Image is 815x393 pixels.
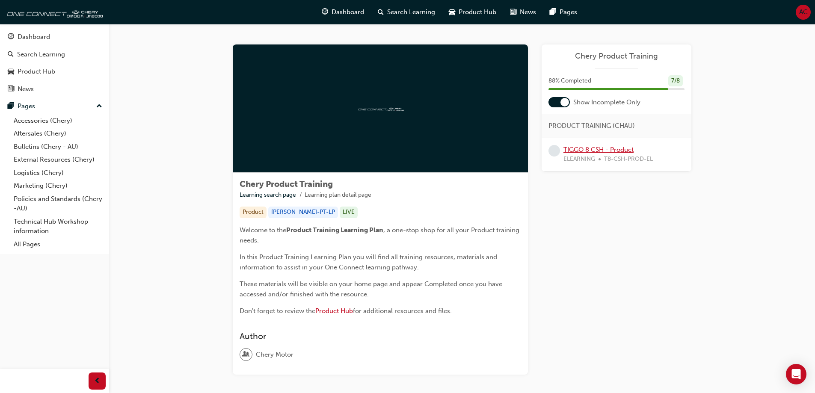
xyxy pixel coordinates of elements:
[332,7,364,17] span: Dashboard
[94,376,101,387] span: prev-icon
[10,166,106,180] a: Logistics (Chery)
[240,179,333,189] span: Chery Product Training
[548,145,560,157] span: learningRecordVerb_NONE-icon
[240,226,286,234] span: Welcome to the
[550,7,556,18] span: pages-icon
[573,98,640,107] span: Show Incomplete Only
[240,331,521,341] h3: Author
[3,81,106,97] a: News
[10,140,106,154] a: Bulletins (Chery - AU)
[510,7,516,18] span: news-icon
[240,226,521,244] span: , a one-stop shop for all your Product training needs.
[449,7,455,18] span: car-icon
[543,3,584,21] a: pages-iconPages
[8,51,14,59] span: search-icon
[3,98,106,114] button: Pages
[668,75,683,87] div: 7 / 8
[340,207,358,218] div: LIVE
[10,238,106,251] a: All Pages
[17,50,65,59] div: Search Learning
[10,192,106,215] a: Policies and Standards (Chery -AU)
[10,179,106,192] a: Marketing (Chery)
[563,146,634,154] a: TIGGO 8 CSH - Product
[357,104,404,112] img: oneconnect
[560,7,577,17] span: Pages
[8,68,14,76] span: car-icon
[243,349,249,360] span: user-icon
[3,64,106,80] a: Product Hub
[10,215,106,238] a: Technical Hub Workshop information
[387,7,435,17] span: Search Learning
[10,114,106,127] a: Accessories (Chery)
[548,121,635,131] span: PRODUCT TRAINING (CHAU)
[442,3,503,21] a: car-iconProduct Hub
[353,307,452,315] span: for additional resources and files.
[8,86,14,93] span: news-icon
[799,7,808,17] span: AC
[3,29,106,45] a: Dashboard
[10,127,106,140] a: Aftersales (Chery)
[3,47,106,62] a: Search Learning
[322,7,328,18] span: guage-icon
[286,226,383,234] span: Product Training Learning Plan
[548,76,591,86] span: 88 % Completed
[520,7,536,17] span: News
[240,253,499,271] span: In this Product Training Learning Plan you will find all training resources, materials and inform...
[315,3,371,21] a: guage-iconDashboard
[548,51,685,61] a: Chery Product Training
[459,7,496,17] span: Product Hub
[240,207,267,218] div: Product
[604,154,653,164] span: T8-CSH-PROD-EL
[10,153,106,166] a: External Resources (Chery)
[18,84,34,94] div: News
[786,364,806,384] div: Open Intercom Messenger
[96,101,102,112] span: up-icon
[378,7,384,18] span: search-icon
[4,3,103,21] img: oneconnect
[240,307,315,315] span: Don't forget to review the
[8,103,14,110] span: pages-icon
[18,67,55,77] div: Product Hub
[18,32,50,42] div: Dashboard
[3,27,106,98] button: DashboardSearch LearningProduct HubNews
[240,280,504,298] span: These materials will be visible on your home page and appear Completed once you have accessed and...
[240,191,296,198] a: Learning search page
[563,154,595,164] span: ELEARNING
[268,207,338,218] div: [PERSON_NAME]-PT-LP
[371,3,442,21] a: search-iconSearch Learning
[18,101,35,111] div: Pages
[503,3,543,21] a: news-iconNews
[8,33,14,41] span: guage-icon
[796,5,811,20] button: AC
[305,190,371,200] li: Learning plan detail page
[315,307,353,315] a: Product Hub
[256,350,293,360] span: Chery Motor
